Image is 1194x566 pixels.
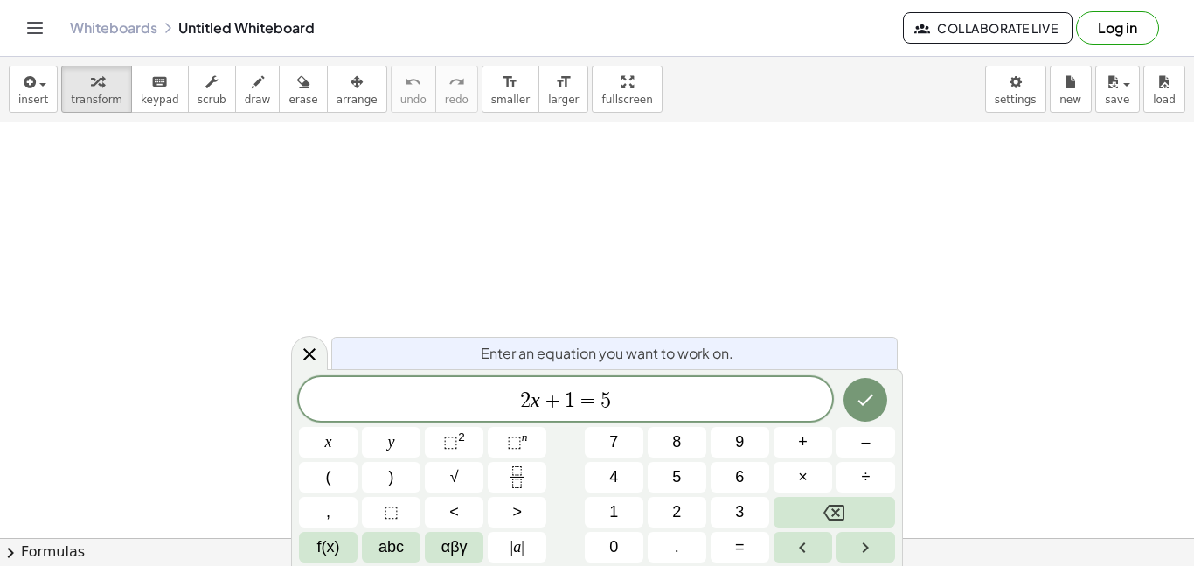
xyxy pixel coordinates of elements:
[1076,11,1159,45] button: Log in
[798,430,808,454] span: +
[507,433,522,451] span: ⬚
[388,430,395,454] span: y
[299,462,358,493] button: (
[326,465,331,489] span: (
[711,497,769,528] button: 3
[836,427,895,458] button: Minus
[609,465,618,489] span: 4
[131,66,189,113] button: keyboardkeypad
[279,66,327,113] button: erase
[488,497,546,528] button: Greater than
[61,66,132,113] button: transform
[648,462,706,493] button: 5
[522,430,528,444] sup: n
[672,500,681,524] span: 2
[425,497,483,528] button: Less than
[327,66,387,113] button: arrange
[488,462,546,493] button: Fraction
[405,72,421,93] i: undo
[482,66,539,113] button: format_sizesmaller
[918,20,1058,36] span: Collaborate Live
[425,462,483,493] button: Square root
[362,497,420,528] button: Placeholder
[299,497,358,528] button: ,
[575,390,600,411] span: =
[362,427,420,458] button: y
[198,94,226,106] span: scrub
[362,462,420,493] button: )
[672,465,681,489] span: 5
[458,430,465,444] sup: 2
[711,427,769,458] button: 9
[188,66,236,113] button: scrub
[337,94,378,106] span: arrange
[836,462,895,493] button: Divide
[774,532,832,563] button: Left arrow
[711,462,769,493] button: 6
[609,535,618,559] span: 0
[861,430,870,454] span: –
[1105,94,1129,106] span: save
[448,72,465,93] i: redo
[995,94,1037,106] span: settings
[326,500,330,524] span: ,
[481,343,733,364] span: Enter an equation you want to work on.
[1143,66,1185,113] button: load
[985,66,1046,113] button: settings
[585,427,643,458] button: 7
[735,500,744,524] span: 3
[391,66,436,113] button: undoundo
[235,66,281,113] button: draw
[71,94,122,106] span: transform
[9,66,58,113] button: insert
[510,535,524,559] span: a
[21,14,49,42] button: Toggle navigation
[378,535,404,559] span: abc
[548,94,579,106] span: larger
[299,532,358,563] button: Functions
[903,12,1073,44] button: Collaborate Live
[565,390,575,411] span: 1
[672,430,681,454] span: 8
[592,66,662,113] button: fullscreen
[538,66,588,113] button: format_sizelarger
[836,532,895,563] button: Right arrow
[425,427,483,458] button: Squared
[362,532,420,563] button: Alphabet
[735,465,744,489] span: 6
[512,500,522,524] span: >
[711,532,769,563] button: Equals
[609,500,618,524] span: 1
[488,532,546,563] button: Absolute value
[384,500,399,524] span: ⬚
[151,72,168,93] i: keyboard
[70,19,157,37] a: Whiteboards
[288,94,317,106] span: erase
[435,66,478,113] button: redoredo
[450,465,459,489] span: √
[648,532,706,563] button: .
[843,378,887,422] button: Done
[325,430,332,454] span: x
[601,94,652,106] span: fullscreen
[520,390,531,411] span: 2
[555,72,572,93] i: format_size
[648,427,706,458] button: 8
[774,497,895,528] button: Backspace
[521,538,524,556] span: |
[648,497,706,528] button: 2
[675,535,679,559] span: .
[510,538,514,556] span: |
[585,497,643,528] button: 1
[531,388,540,411] var: x
[443,433,458,451] span: ⬚
[502,72,518,93] i: format_size
[317,535,340,559] span: f(x)
[609,430,618,454] span: 7
[540,390,566,411] span: +
[488,427,546,458] button: Superscript
[862,465,871,489] span: ÷
[600,390,611,411] span: 5
[400,94,427,106] span: undo
[774,462,832,493] button: Times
